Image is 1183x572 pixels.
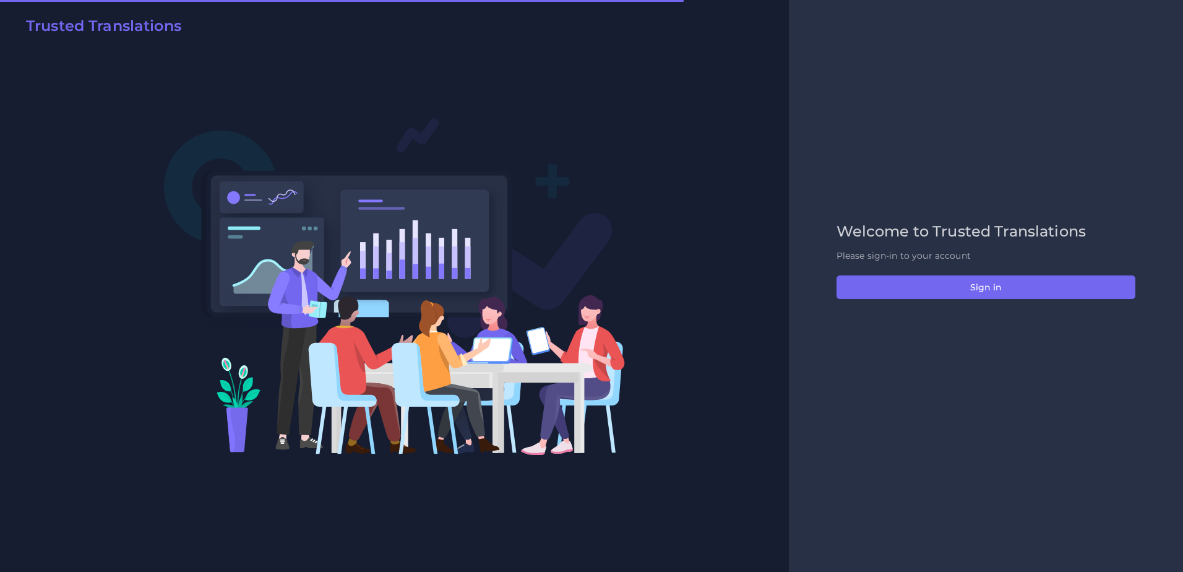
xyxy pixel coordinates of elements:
p: Please sign-in to your account [837,249,1135,262]
a: Trusted Translations [17,17,181,40]
img: Login V2 [163,117,626,456]
h2: Welcome to Trusted Translations [837,223,1135,241]
button: Sign in [837,275,1135,299]
h2: Trusted Translations [26,17,181,35]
